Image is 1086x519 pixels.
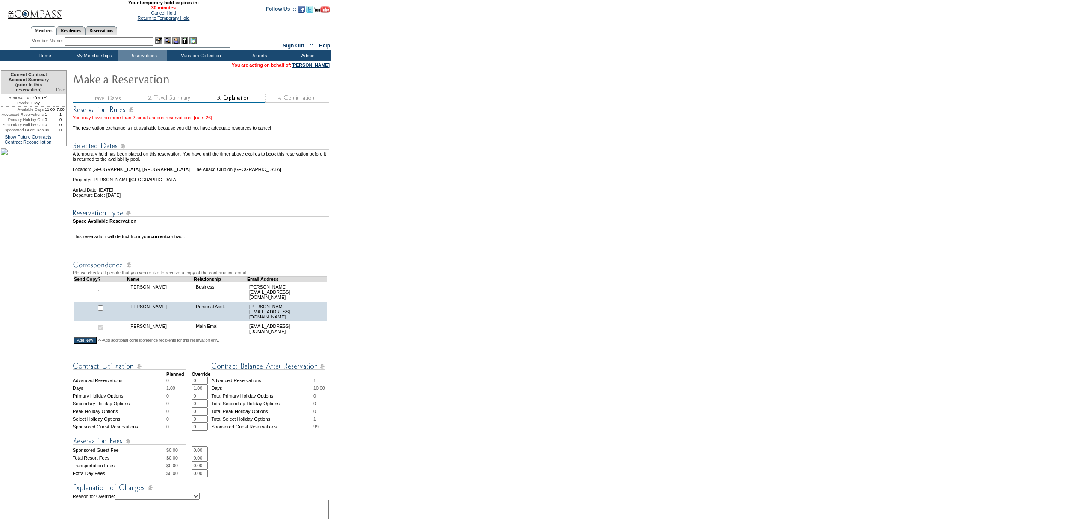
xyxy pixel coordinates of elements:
[194,321,247,336] td: Main Email
[211,384,313,392] td: Days
[151,10,176,15] a: Cancel Hold
[298,6,305,13] img: Become our fan on Facebook
[16,100,27,106] span: Level:
[1,100,55,107] td: 30 Day
[181,37,188,44] img: Reservations
[194,276,247,282] td: Relationship
[167,50,233,61] td: Vacation Collection
[1,122,45,127] td: Secondary Holiday Opt:
[73,120,331,130] td: The reservation exchange is not available because you did not have adequate resources to cancel
[73,392,166,400] td: Primary Holiday Options
[45,107,55,112] td: 11.00
[189,37,197,44] img: b_calculator.gif
[247,276,327,282] td: Email Address
[67,5,260,10] span: 30 minutes
[73,384,166,392] td: Days
[1,112,45,117] td: Advanced Reservations:
[1,94,55,100] td: [DATE]
[73,270,247,275] span: Please check all people that you would like to receive a copy of the confirmation email.
[247,282,327,302] td: [PERSON_NAME][EMAIL_ADDRESS][DOMAIN_NAME]
[55,127,66,133] td: 0
[166,378,169,383] span: 0
[73,162,331,172] td: Location: [GEOGRAPHIC_DATA], [GEOGRAPHIC_DATA] - The Abaco Club on [GEOGRAPHIC_DATA]
[166,393,169,398] span: 0
[73,192,331,198] td: Departure Date: [DATE]
[233,50,282,61] td: Reports
[282,50,331,61] td: Admin
[169,463,178,468] span: 0.00
[306,9,313,14] a: Follow us on Twitter
[166,386,175,391] span: 1.00
[73,151,331,162] td: A temporary hold has been placed on this reservation. You have until the timer above expires to b...
[298,9,305,14] a: Become our fan on Facebook
[164,37,171,44] img: View
[166,401,169,406] span: 0
[73,361,186,372] img: Contract Utilization
[265,94,329,103] img: step4_state1.gif
[313,378,316,383] span: 1
[73,94,137,103] img: step1_state3.gif
[73,115,331,120] div: You may have no more than 2 simultaneous reservations. [rule: 26]
[211,423,313,431] td: Sponsored Guest Reservations
[1,117,45,122] td: Primary Holiday Opt:
[166,446,192,454] td: $
[169,448,178,453] span: 0.00
[56,26,85,35] a: Residences
[1,71,55,94] td: Current Contract Account Summary (prior to this reservation)
[211,377,313,384] td: Advanced Reservations
[56,87,66,92] span: Disc.
[73,436,186,446] img: Reservation Fees
[73,454,166,462] td: Total Resort Fees
[5,134,51,139] a: Show Future Contracts
[68,50,118,61] td: My Memberships
[74,337,97,344] input: Add New
[169,455,178,460] span: 0.00
[194,282,247,302] td: Business
[166,416,169,422] span: 0
[247,302,327,321] td: [PERSON_NAME][EMAIL_ADDRESS][DOMAIN_NAME]
[31,26,57,35] a: Members
[211,415,313,423] td: Total Select Holiday Options
[127,302,194,321] td: [PERSON_NAME]
[73,104,329,115] img: subTtlResRules.gif
[73,415,166,423] td: Select Holiday Options
[166,424,169,429] span: 0
[314,9,330,14] a: Subscribe to our YouTube Channel
[19,50,68,61] td: Home
[172,37,180,44] img: Impersonate
[73,182,331,192] td: Arrival Date: [DATE]
[45,127,55,133] td: 99
[73,482,329,493] img: Explanation of Changes
[313,416,316,422] span: 1
[313,409,316,414] span: 0
[127,321,194,336] td: [PERSON_NAME]
[1,107,45,112] td: Available Days:
[73,172,331,182] td: Property: [PERSON_NAME][GEOGRAPHIC_DATA]
[73,469,166,477] td: Extra Day Fees
[169,471,178,476] span: 0.00
[73,462,166,469] td: Transportation Fees
[55,122,66,127] td: 0
[313,393,316,398] span: 0
[137,94,201,103] img: step2_state3.gif
[211,407,313,415] td: Total Peak Holiday Options
[283,43,304,49] a: Sign Out
[73,141,329,151] img: Reservation Dates
[73,218,331,224] td: Space Available Reservation
[45,117,55,122] td: 0
[32,37,65,44] div: Member Name:
[194,302,247,321] td: Personal Asst.
[7,2,63,19] img: Compass Home
[201,94,265,103] img: step3_state2.gif
[73,377,166,384] td: Advanced Reservations
[314,6,330,13] img: Subscribe to our YouTube Channel
[192,372,210,377] strong: Override
[266,5,296,15] td: Follow Us ::
[73,446,166,454] td: Sponsored Guest Fee
[45,112,55,117] td: 1
[166,454,192,462] td: $
[166,409,169,414] span: 0
[151,234,167,239] b: current
[310,43,313,49] span: ::
[73,70,244,87] img: Make Reservation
